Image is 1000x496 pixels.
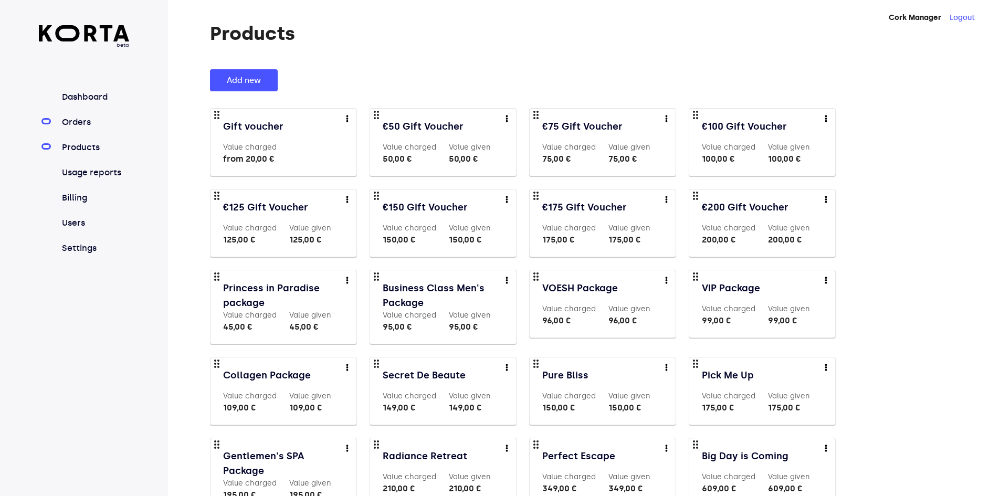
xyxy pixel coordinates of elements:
a: Users [60,217,130,229]
div: 609,00 € [768,482,810,495]
div: 96,00 € [542,314,596,327]
button: more [657,270,676,289]
label: Value charged [702,472,755,481]
a: Add new [210,75,285,83]
label: Value given [768,143,810,152]
a: Gift voucher [223,119,346,134]
div: 200,00 € [768,234,810,246]
span: drag_indicator [530,109,542,121]
span: drag_indicator [530,357,542,370]
label: Value given [449,472,491,481]
label: Value charged [383,392,436,400]
label: Value given [289,224,331,233]
img: more [346,277,349,283]
a: Radiance Retreat [383,449,506,463]
label: Value given [449,143,491,152]
button: more [338,270,356,289]
div: 150,00 € [542,402,596,414]
span: drag_indicator [530,189,542,202]
a: Products [60,141,130,154]
div: 99,00 € [702,314,755,327]
div: 200,00 € [702,234,755,246]
img: more [665,277,668,283]
div: 149,00 € [449,402,491,414]
img: more [506,277,508,283]
div: 50,00 € [449,153,491,165]
h1: Products [210,23,964,44]
label: Value charged [542,224,596,233]
label: Value charged [223,311,277,320]
div: 96,00 € [608,314,650,327]
label: Value given [289,392,331,400]
button: more [816,189,835,208]
label: Value given [608,304,650,313]
button: more [816,109,835,128]
span: drag_indicator [210,270,223,283]
label: Value given [768,224,810,233]
span: drag_indicator [210,109,223,121]
div: 100,00 € [702,153,755,165]
span: drag_indicator [530,438,542,451]
img: more [665,364,668,371]
div: 50,00 € [383,153,436,165]
div: from 20,00 € [223,153,277,165]
div: 100,00 € [768,153,810,165]
a: Perfect Escape [542,449,665,463]
span: drag_indicator [370,189,383,202]
button: more [338,357,356,376]
span: drag_indicator [370,109,383,121]
label: Value charged [702,224,755,233]
a: VIP Package [702,281,825,296]
div: 149,00 € [383,402,436,414]
button: more [657,189,676,208]
a: €150 Gift Voucher [383,200,506,215]
button: more [497,270,516,289]
a: Pure Bliss [542,368,665,383]
span: drag_indicator [689,438,702,451]
label: Value given [608,224,650,233]
img: more [346,445,349,451]
div: 95,00 € [449,321,491,333]
label: Value charged [542,392,596,400]
button: more [657,109,676,128]
label: Value charged [702,304,755,313]
div: 109,00 € [223,402,277,414]
div: 150,00 € [383,234,436,246]
img: more [825,196,827,203]
button: more [657,357,676,376]
label: Value charged [383,143,436,152]
div: 175,00 € [768,402,810,414]
label: Value given [449,224,491,233]
span: drag_indicator [689,109,702,121]
label: Value charged [223,392,277,400]
button: more [816,357,835,376]
a: Big Day is Coming [702,449,825,463]
span: drag_indicator [370,270,383,283]
div: 609,00 € [702,482,755,495]
a: beta [39,25,130,49]
label: Value given [608,143,650,152]
div: 175,00 € [702,402,755,414]
span: beta [39,41,130,49]
button: more [497,109,516,128]
a: Business Class Men's Package [383,281,506,310]
label: Value given [768,304,810,313]
span: drag_indicator [370,357,383,370]
button: more [338,189,356,208]
strong: Cork Manager [889,13,941,22]
label: Value given [449,392,491,400]
label: Value given [608,392,650,400]
label: Value given [768,392,810,400]
img: more [506,115,508,122]
img: more [346,115,349,122]
label: Value charged [223,479,277,488]
div: 349,00 € [542,482,596,495]
a: €125 Gift Voucher [223,200,346,215]
button: more [497,189,516,208]
img: more [506,196,508,203]
label: Value given [768,472,810,481]
button: more [497,357,516,376]
label: Value charged [383,472,436,481]
div: 210,00 € [383,482,436,495]
img: more [825,277,827,283]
